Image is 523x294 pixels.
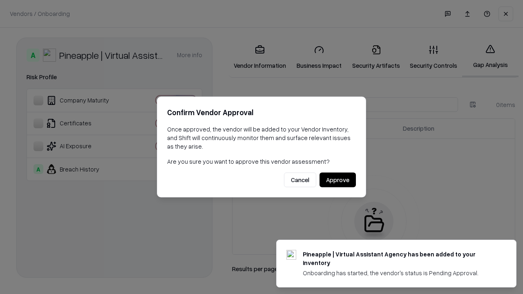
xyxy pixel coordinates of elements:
[286,250,296,260] img: trypineapple.com
[167,107,356,118] h2: Confirm Vendor Approval
[167,125,356,151] p: Once approved, the vendor will be added to your Vendor Inventory, and Shift will continuously mon...
[320,173,356,187] button: Approve
[303,250,496,267] div: Pineapple | Virtual Assistant Agency has been added to your inventory
[284,173,316,187] button: Cancel
[303,269,496,277] div: Onboarding has started, the vendor's status is Pending Approval.
[167,157,356,166] p: Are you sure you want to approve this vendor assessment?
